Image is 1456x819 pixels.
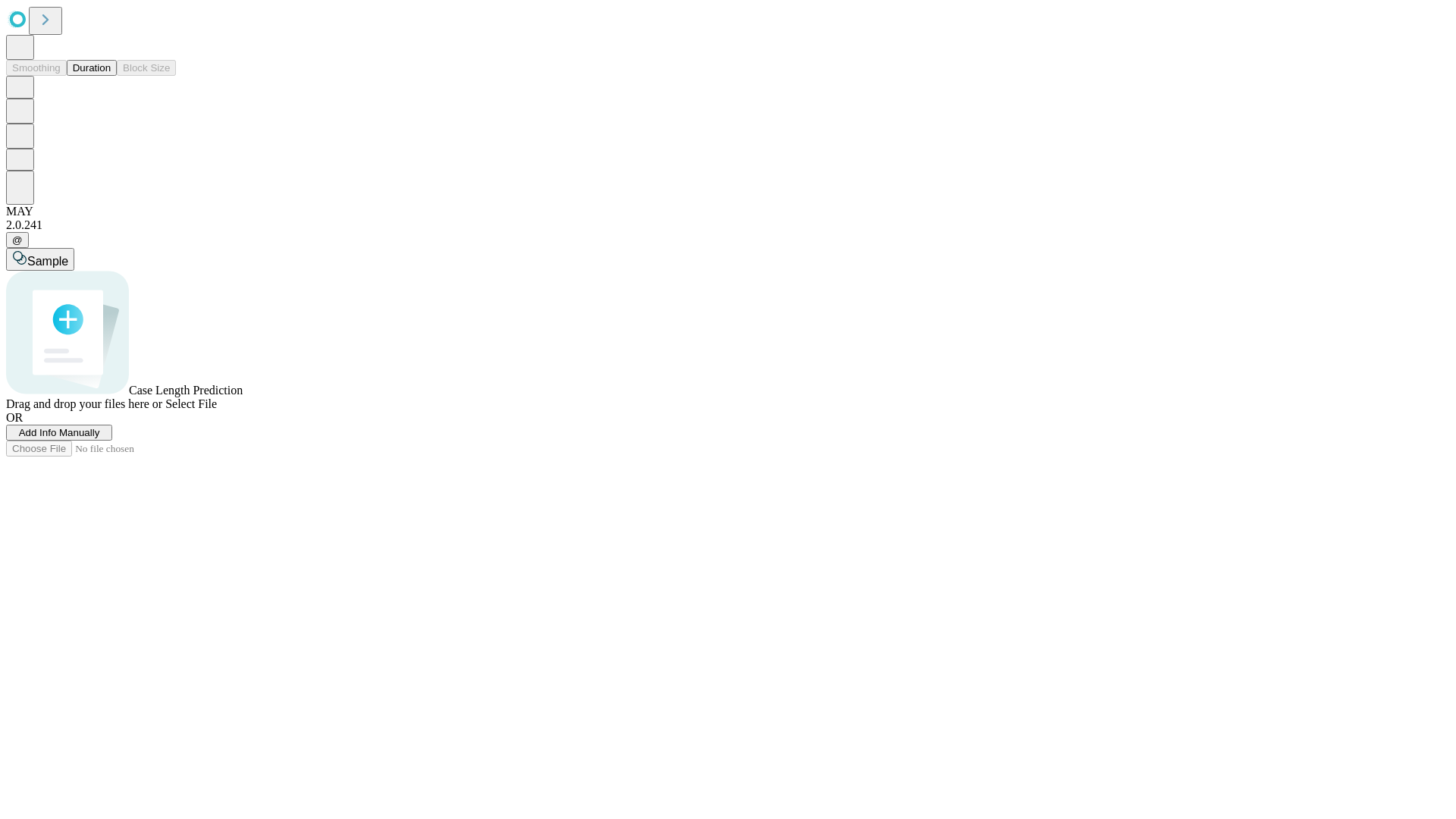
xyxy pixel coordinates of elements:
[67,60,117,76] button: Duration
[129,384,243,397] span: Case Length Prediction
[12,234,23,246] span: @
[19,427,100,438] span: Add Info Manually
[6,411,23,424] span: OR
[6,205,1450,218] div: MAY
[165,397,217,410] span: Select File
[27,255,68,268] span: Sample
[6,60,67,76] button: Smoothing
[6,425,112,441] button: Add Info Manually
[6,397,162,410] span: Drag and drop your files here or
[6,232,29,248] button: @
[6,218,1450,232] div: 2.0.241
[117,60,176,76] button: Block Size
[6,248,74,271] button: Sample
